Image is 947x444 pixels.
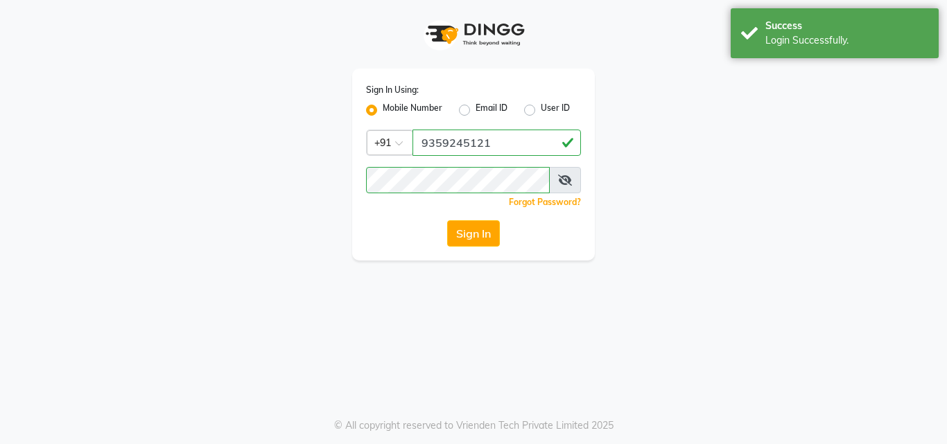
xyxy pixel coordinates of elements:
label: Email ID [476,102,507,118]
label: User ID [541,102,570,118]
input: Username [412,130,581,156]
div: Login Successfully. [765,33,928,48]
label: Sign In Using: [366,84,419,96]
button: Sign In [447,220,500,247]
div: Success [765,19,928,33]
img: logo1.svg [418,14,529,55]
a: Forgot Password? [509,197,581,207]
label: Mobile Number [383,102,442,118]
input: Username [366,167,550,193]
